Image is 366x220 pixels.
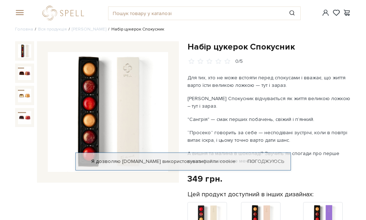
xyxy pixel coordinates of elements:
button: Пошук товару у каталозі [284,7,300,20]
img: Набір цукерок Спокусник [48,52,168,172]
a: файли cookie [203,158,236,164]
a: Вся продукція [38,27,67,32]
div: 349 грн. [187,173,222,184]
li: Набір цукерок Спокусник [106,26,164,33]
p: А вишня та малина в шоколаді? Звучить як спогади про перше юнацьке кохання, не менше. [187,150,351,165]
label: Цей продукт доступний в інших дизайнах: [187,190,314,198]
img: Набір цукерок Спокусник [18,44,32,58]
p: “Просеко” говорить за себе — несподівані зустрічі, коли в повітрі витає іскра, і цьому точно варт... [187,129,351,144]
p: "Сангрія" — смак перших побачень, свіжий і п’янкий. [187,116,351,123]
a: Погоджуюсь [247,158,284,165]
div: 0/5 [235,58,243,65]
a: logo [42,6,87,20]
img: Набір цукерок Спокусник [18,111,32,125]
div: Я дозволяю [DOMAIN_NAME] використовувати [76,158,291,165]
p: [PERSON_NAME] Спокусник відчувається як життя великою ложкою – тут і зараз. [187,95,351,110]
p: Для тих, хто не може встояти перед спокусами і вважає, що життя варто їсти великою ложкою — тут і... [187,74,351,89]
a: [PERSON_NAME] [72,27,106,32]
img: Набір цукерок Спокусник [18,89,32,102]
input: Пошук товару у каталозі [108,7,284,20]
h1: Набір цукерок Спокусник [187,41,351,52]
a: Головна [15,27,33,32]
img: Набір цукерок Спокусник [18,66,32,80]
